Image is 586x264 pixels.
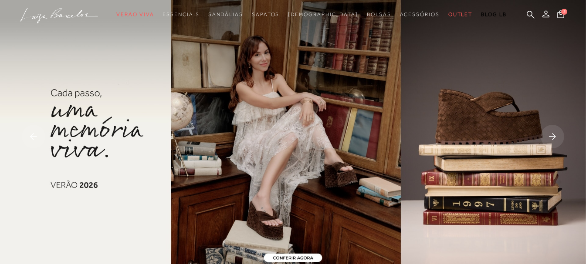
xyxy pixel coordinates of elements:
[400,11,440,17] span: Acessórios
[400,7,440,23] a: categoryNavScreenReaderText
[288,7,358,23] a: noSubCategoriesText
[116,11,154,17] span: Verão Viva
[252,11,279,17] span: Sapatos
[448,11,473,17] span: Outlet
[481,7,506,23] a: BLOG LB
[163,11,199,17] span: Essenciais
[252,7,279,23] a: categoryNavScreenReaderText
[288,11,358,17] span: [DEMOGRAPHIC_DATA]
[116,7,154,23] a: categoryNavScreenReaderText
[208,7,243,23] a: categoryNavScreenReaderText
[555,10,567,21] button: 2
[367,7,391,23] a: categoryNavScreenReaderText
[208,11,243,17] span: Sandálias
[561,9,567,15] span: 2
[448,7,473,23] a: categoryNavScreenReaderText
[481,11,506,17] span: BLOG LB
[163,7,199,23] a: categoryNavScreenReaderText
[367,11,391,17] span: Bolsas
